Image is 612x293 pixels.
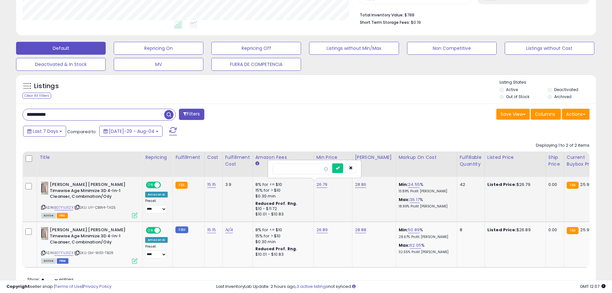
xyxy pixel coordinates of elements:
div: Clear All Filters [22,93,51,99]
button: [DATE]-29 - Aug-04 [99,126,163,137]
div: 0.00 [548,182,559,188]
div: 15% for > $10 [255,188,309,193]
div: $26.89 [487,227,541,233]
span: All listings currently available for purchase on Amazon [41,258,56,264]
span: OFF [160,182,170,188]
div: 8% for <= $10 [255,227,309,233]
div: Fulfillment Cost [225,154,250,168]
p: 13.89% Profit [PERSON_NAME] [399,189,452,194]
div: $10 - $11.72 [255,206,309,212]
label: Out of Stock [506,94,529,99]
span: Show: entries [27,276,74,282]
div: Markup on Cost [399,154,454,161]
div: 8% for <= $10 [255,182,309,188]
b: Short Term Storage Fees: [360,20,410,25]
button: Deactivated & In Stock [16,58,106,71]
button: Columns [531,109,561,120]
div: Cost [207,154,220,161]
a: 28.88 [355,227,367,233]
div: Amazon Fees [255,154,311,161]
a: 36.17 [410,197,420,203]
span: 25.95 [580,181,592,188]
p: 28.67% Profit [PERSON_NAME] [399,235,452,239]
b: Reduced Prof. Rng. [255,201,297,206]
button: Listings without Min/Max [309,42,399,55]
div: 8 [460,227,480,233]
b: [PERSON_NAME] [PERSON_NAME] Timewise Age Minimize 3D 4-In-1 Cleanser, Combination/Oily [50,182,128,201]
a: 24.55 [408,181,420,188]
a: N/A [225,227,233,233]
div: Displaying 1 to 2 of 2 items [536,142,590,149]
span: All listings currently available for purchase on Amazon [41,213,56,218]
div: $10.01 - $10.83 [255,252,309,257]
div: Ship Price [548,154,561,168]
div: 0.00 [548,227,559,233]
img: 31wlWVYQ-PL._SL40_.jpg [41,227,48,240]
button: FUERA DE COMPETENCIA [211,58,301,71]
div: % [399,227,452,239]
img: 31wlWVYQ-PL._SL40_.jpg [41,182,48,195]
span: FBM [57,258,68,264]
b: Max: [399,197,410,203]
div: Amazon AI [145,192,168,197]
div: [PERSON_NAME] [355,154,393,161]
span: Compared to: [67,129,97,135]
small: FBM [175,226,188,233]
div: Fulfillable Quantity [460,154,482,168]
a: Terms of Use [55,283,82,289]
button: Filters [179,109,204,120]
span: Last 7 Days [33,128,58,134]
div: Preset: [145,244,168,259]
label: Archived [554,94,572,99]
small: Amazon Fees. [255,161,259,167]
p: Listing States: [500,79,596,86]
h5: Listings [34,82,59,91]
div: ASIN: [41,227,137,263]
a: Privacy Policy [83,283,111,289]
div: $10.01 - $10.83 [255,212,309,217]
div: 15% for > $10 [255,233,309,239]
small: FBA [567,182,579,189]
button: Last 7 Days [23,126,66,137]
label: Deactivated [554,87,578,92]
button: Listings without Cost [505,42,594,55]
div: Last InventoryLab Update: 2 hours ago, not synced. [216,284,606,290]
div: Listed Price [487,154,543,161]
button: Repricing On [114,42,203,55]
div: seller snap | | [6,284,111,290]
button: Non Competitive [407,42,497,55]
span: | SKU: GH-WI51-TB2R [74,250,113,255]
a: 26.89 [316,227,328,233]
th: The percentage added to the cost of goods (COGS) that forms the calculator for Min & Max prices. [396,151,457,177]
button: Default [16,42,106,55]
div: Amazon AI [145,237,168,243]
div: % [399,243,452,254]
strong: Copyright [6,283,30,289]
span: 2025-08-12 12:07 GMT [580,283,606,289]
span: FBA [57,213,68,218]
b: Listed Price: [487,227,517,233]
div: Repricing [145,154,170,161]
p: 32.55% Profit [PERSON_NAME] [399,250,452,254]
span: ON [146,228,155,233]
span: [DATE]-29 - Aug-04 [109,128,155,134]
span: ON [146,182,155,188]
a: 3 active listings [297,283,328,289]
div: 42 [460,182,480,188]
div: 3.9 [225,182,248,188]
b: [PERSON_NAME] [PERSON_NAME] Timewise Age Minimize 3D 4-In-1 Cleanser, Combination/Oily [50,227,128,247]
small: FBA [567,227,579,234]
a: 26.79 [316,181,328,188]
div: Min Price [316,154,350,161]
div: Fulfillment [175,154,201,161]
span: OFF [160,228,170,233]
div: $0.30 min [255,239,309,245]
span: 25.95 [580,227,592,233]
b: Min: [399,227,408,233]
span: Columns [535,111,555,117]
a: B07FVJ11ZX [54,250,73,256]
a: B07FVJ11ZX [54,205,73,210]
a: 28.86 [355,181,367,188]
b: Listed Price: [487,181,517,188]
button: Repricing Off [211,42,301,55]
